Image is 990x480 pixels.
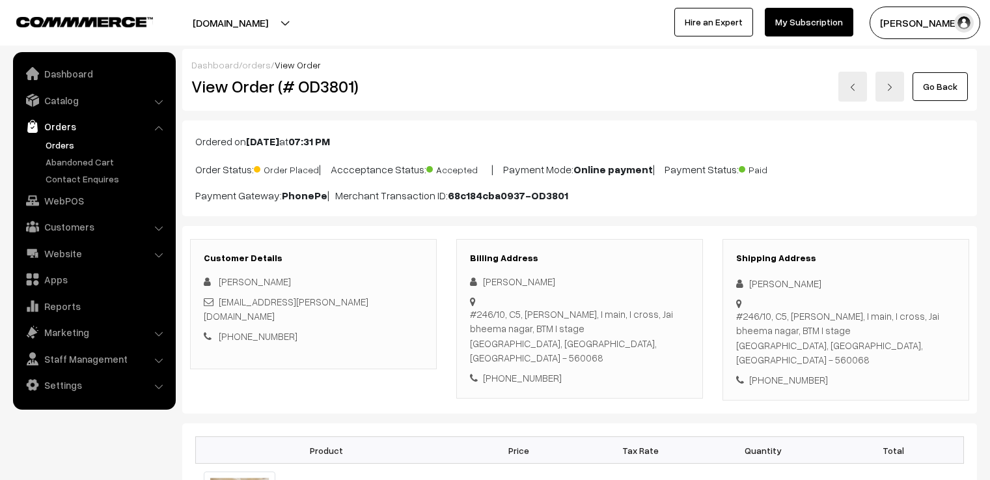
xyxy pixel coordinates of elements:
a: [PHONE_NUMBER] [219,330,297,342]
a: Customers [16,215,171,238]
a: Abandoned Cart [42,155,171,169]
div: [PERSON_NAME] [736,276,956,291]
p: Order Status: | Accceptance Status: | Payment Mode: | Payment Status: [195,160,964,177]
div: [PHONE_NUMBER] [470,371,689,386]
div: #246/10, C5, [PERSON_NAME], I main, I cross, Jai bheema nagar, BTM I stage [GEOGRAPHIC_DATA], [GE... [736,309,956,367]
a: Staff Management [16,347,171,371]
a: Hire an Expert [674,8,753,36]
a: [EMAIL_ADDRESS][PERSON_NAME][DOMAIN_NAME] [204,296,368,322]
a: Dashboard [191,59,239,70]
div: [PHONE_NUMBER] [736,373,956,388]
th: Product [196,437,458,464]
div: [PERSON_NAME] [470,274,689,289]
span: View Order [275,59,321,70]
span: Paid [739,160,804,176]
div: #246/10, C5, [PERSON_NAME], I main, I cross, Jai bheema nagar, BTM I stage [GEOGRAPHIC_DATA], [GE... [470,307,689,365]
span: Order Placed [254,160,319,176]
button: [DOMAIN_NAME] [147,7,314,39]
img: COMMMERCE [16,17,153,27]
a: Apps [16,268,171,291]
th: Price [458,437,580,464]
p: Ordered on at [195,134,964,149]
span: [PERSON_NAME] [219,275,291,287]
b: [DATE] [246,135,279,148]
a: Settings [16,373,171,397]
button: [PERSON_NAME] C [870,7,980,39]
th: Quantity [702,437,824,464]
a: Orders [16,115,171,138]
h3: Customer Details [204,253,423,264]
h2: View Order (# OD3801) [191,76,437,96]
th: Tax Rate [579,437,702,464]
a: Reports [16,294,171,318]
a: My Subscription [765,8,853,36]
b: PhonePe [282,189,327,202]
p: Payment Gateway: | Merchant Transaction ID: [195,188,964,203]
a: Orders [42,138,171,152]
span: Accepted [426,160,491,176]
h3: Billing Address [470,253,689,264]
h3: Shipping Address [736,253,956,264]
a: Go Back [913,72,968,101]
a: orders [242,59,271,70]
a: Contact Enquires [42,172,171,186]
a: Catalog [16,89,171,112]
div: / / [191,58,968,72]
a: Website [16,242,171,265]
img: left-arrow.png [849,83,857,91]
th: Total [824,437,964,464]
a: WebPOS [16,189,171,212]
a: COMMMERCE [16,13,130,29]
img: user [954,13,974,33]
b: 07:31 PM [288,135,330,148]
b: 68c184cba0937-OD3801 [448,189,568,202]
b: Online payment [573,163,653,176]
a: Dashboard [16,62,171,85]
a: Marketing [16,320,171,344]
img: right-arrow.png [886,83,894,91]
